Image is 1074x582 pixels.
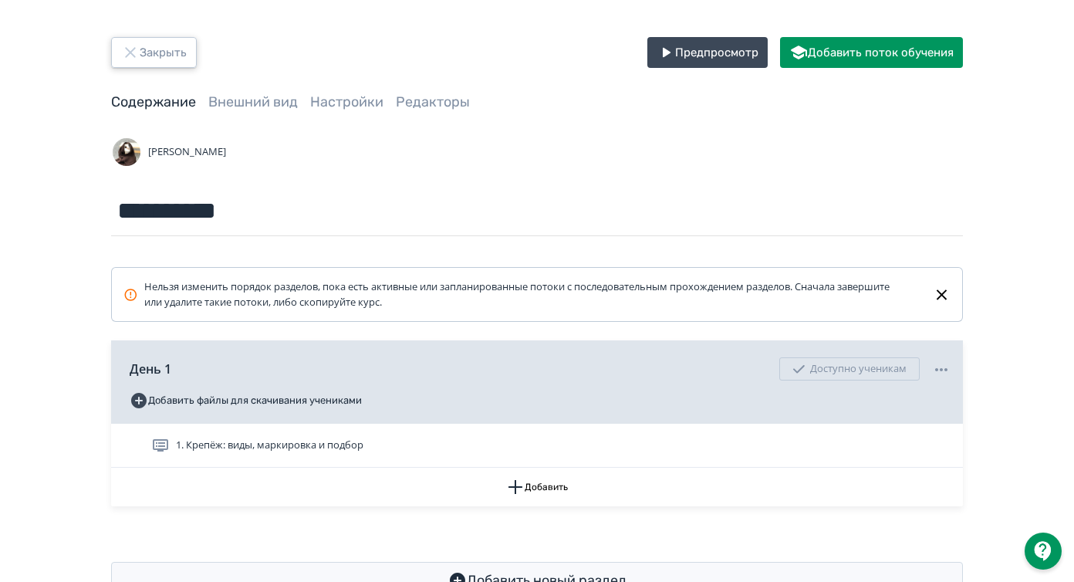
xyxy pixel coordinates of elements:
[111,137,142,167] img: Avatar
[148,144,226,160] span: [PERSON_NAME]
[130,360,171,378] span: День 1
[396,93,470,110] a: Редакторы
[130,388,362,413] button: Добавить файлы для скачивания учениками
[310,93,383,110] a: Настройки
[111,37,197,68] button: Закрыть
[779,357,920,381] div: Доступно ученикам
[111,424,963,468] div: 1. Крепёж: виды, маркировка и подбор
[176,438,363,453] span: 1. Крепёж: виды, маркировка и подбор
[208,93,298,110] a: Внешний вид
[647,37,768,68] button: Предпросмотр
[111,93,196,110] a: Содержание
[780,37,963,68] button: Добавить поток обучения
[123,279,908,310] div: Нельзя изменить порядок разделов, пока есть активные или запланированные потоки с последовательны...
[111,468,963,506] button: Добавить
